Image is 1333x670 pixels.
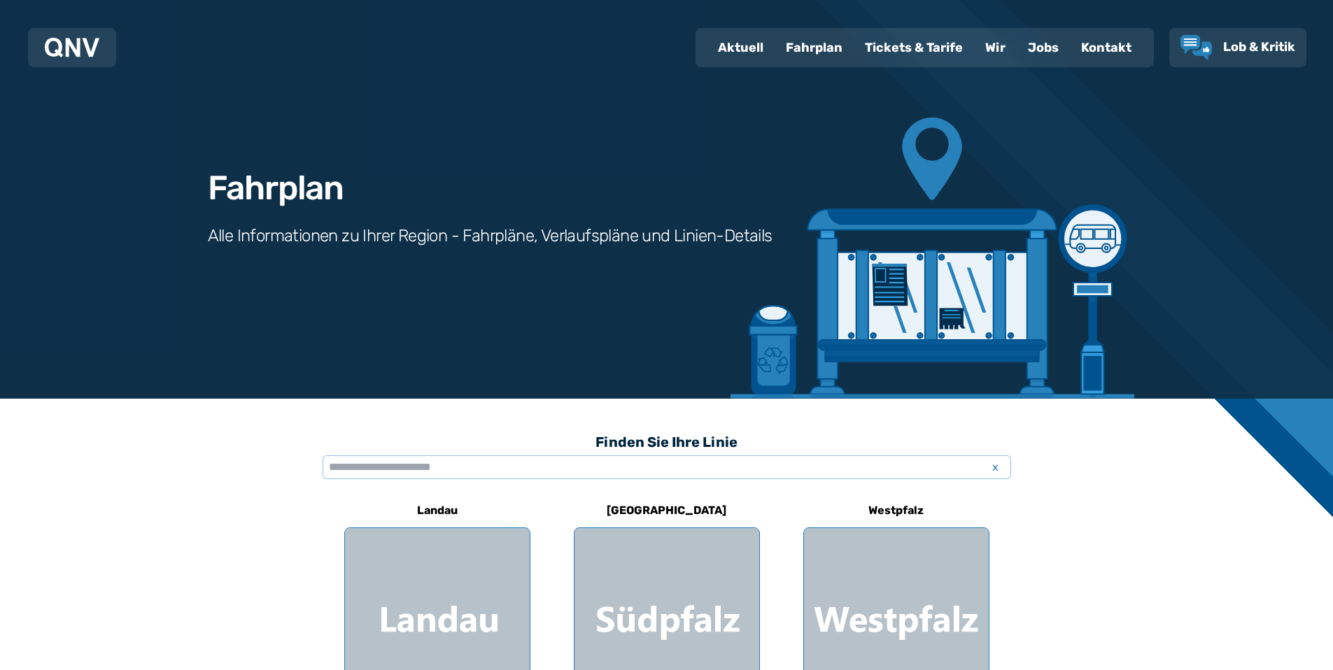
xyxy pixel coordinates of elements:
span: x [986,459,1006,476]
a: Lob & Kritik [1180,35,1295,60]
a: Wir [974,29,1017,66]
h3: Finden Sie Ihre Linie [323,427,1011,457]
a: Tickets & Tarife [854,29,974,66]
a: QNV Logo [45,34,99,62]
a: Jobs [1017,29,1070,66]
h6: Landau [411,499,463,522]
a: Fahrplan [775,29,854,66]
h3: Alle Informationen zu Ihrer Region - Fahrpläne, Verlaufspläne und Linien-Details [208,224,773,247]
a: Aktuell [707,29,775,66]
a: Kontakt [1070,29,1143,66]
img: QNV Logo [45,38,99,57]
h1: Fahrplan [208,171,344,205]
h6: [GEOGRAPHIC_DATA] [601,499,732,522]
span: Lob & Kritik [1223,39,1295,55]
h6: Westpfalz [863,499,929,522]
